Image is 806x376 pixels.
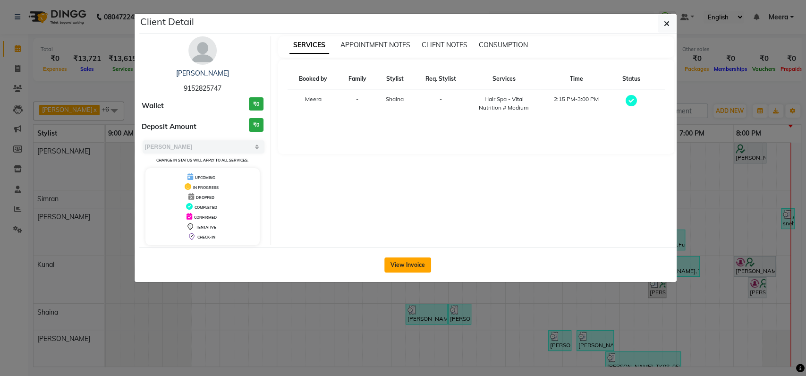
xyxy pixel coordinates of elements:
[479,41,528,49] span: CONSUMPTION
[142,121,196,132] span: Deposit Amount
[156,158,248,162] small: Change in status will apply to all services.
[140,15,194,29] h5: Client Detail
[339,89,376,118] td: -
[339,69,376,89] th: Family
[540,89,612,118] td: 2:15 PM-3:00 PM
[289,37,329,54] span: SERVICES
[194,215,217,220] span: CONFIRMED
[195,205,217,210] span: COMPLETED
[196,195,214,200] span: DROPPED
[184,84,221,93] span: 9152825747
[197,235,215,239] span: CHECK-IN
[612,69,650,89] th: Status
[188,36,217,65] img: avatar
[193,185,219,190] span: IN PROGRESS
[414,69,467,89] th: Req. Stylist
[473,95,535,112] div: Hair Spa - Vital Nutrition # Medium
[249,118,263,132] h3: ₹0
[386,95,404,103] span: Shaina
[414,89,467,118] td: -
[422,41,467,49] span: CLIENT NOTES
[376,69,414,89] th: Stylist
[195,175,215,180] span: UPCOMING
[176,69,229,77] a: [PERSON_NAME]
[540,69,612,89] th: Time
[196,225,216,230] span: TENTATIVE
[340,41,410,49] span: APPOINTMENT NOTES
[288,69,339,89] th: Booked by
[288,89,339,118] td: Meera
[249,97,263,111] h3: ₹0
[142,101,164,111] span: Wallet
[384,257,431,273] button: View Invoice
[467,69,540,89] th: Services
